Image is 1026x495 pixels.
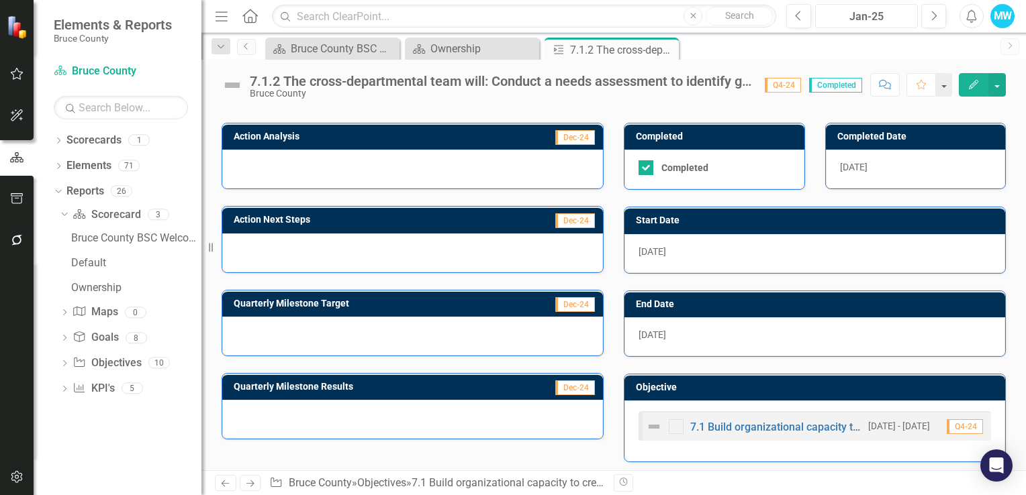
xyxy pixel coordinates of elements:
[222,74,243,96] img: Not Defined
[54,17,172,33] span: Elements & Reports
[66,158,111,174] a: Elements
[646,419,662,435] img: Not Defined
[234,382,504,392] h3: Quarterly Milestone Results
[111,185,132,197] div: 26
[54,96,188,119] input: Search Below...
[947,419,983,434] span: Q4-24
[555,297,595,312] span: Dec-24
[54,33,172,44] small: Bruce County
[68,276,201,298] a: Ownership
[148,357,170,369] div: 10
[412,476,903,489] a: 7.1 Build organizational capacity to create an Action Plan for environmental sustainability in th...
[269,476,604,491] div: » » »
[234,131,457,142] h3: Action Analysis
[71,282,201,294] div: Ownership
[234,298,502,309] h3: Quarterly Milestone Target
[289,476,352,489] a: Bruce County
[54,64,188,79] a: Bruce County
[430,40,536,57] div: Ownership
[6,15,30,39] img: ClearPoint Strategy
[636,131,798,142] h3: Completed
[118,160,140,172] div: 71
[68,252,201,273] a: Default
[555,213,595,228] span: Dec-24
[71,232,201,244] div: Bruce County BSC Welcome Page
[639,246,666,257] span: [DATE]
[234,215,470,225] h3: Action Next Steps
[809,78,862,93] span: Completed
[636,215,998,225] h3: Start Date
[990,4,1015,28] button: MW
[73,330,118,345] a: Goals
[357,476,406,489] a: Objectives
[980,449,1013,482] div: Open Intercom Messenger
[73,381,114,396] a: KPI's
[71,257,201,269] div: Default
[815,4,918,28] button: Jan-25
[148,209,169,220] div: 3
[66,133,122,148] a: Scorecards
[66,184,104,199] a: Reports
[291,40,396,57] div: Bruce County BSC Welcome Page
[73,305,118,320] a: Maps
[570,42,675,58] div: 7.1.2 The cross-departmental team will: Conduct a needs assessment to identify gaps and opportuni...
[555,380,595,395] span: Dec-24
[250,74,751,89] div: 7.1.2 The cross-departmental team will: Conduct a needs assessment to identify gaps and opportuni...
[73,207,140,223] a: Scorecard
[820,9,913,25] div: Jan-25
[636,299,998,309] h3: End Date
[837,131,999,142] h3: Completed Date
[408,40,536,57] a: Ownership
[68,227,201,248] a: Bruce County BSC Welcome Page
[122,383,143,394] div: 5
[128,135,150,146] div: 1
[636,382,998,392] h3: Objective
[765,78,801,93] span: Q4-24
[272,5,776,28] input: Search ClearPoint...
[840,162,868,172] span: [DATE]
[126,332,147,343] div: 8
[269,40,396,57] a: Bruce County BSC Welcome Page
[706,7,773,25] button: Search
[250,89,751,99] div: Bruce County
[639,329,666,340] span: [DATE]
[725,10,754,21] span: Search
[555,130,595,145] span: Dec-24
[73,355,141,371] a: Objectives
[868,420,930,433] small: [DATE] - [DATE]
[125,307,146,318] div: 0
